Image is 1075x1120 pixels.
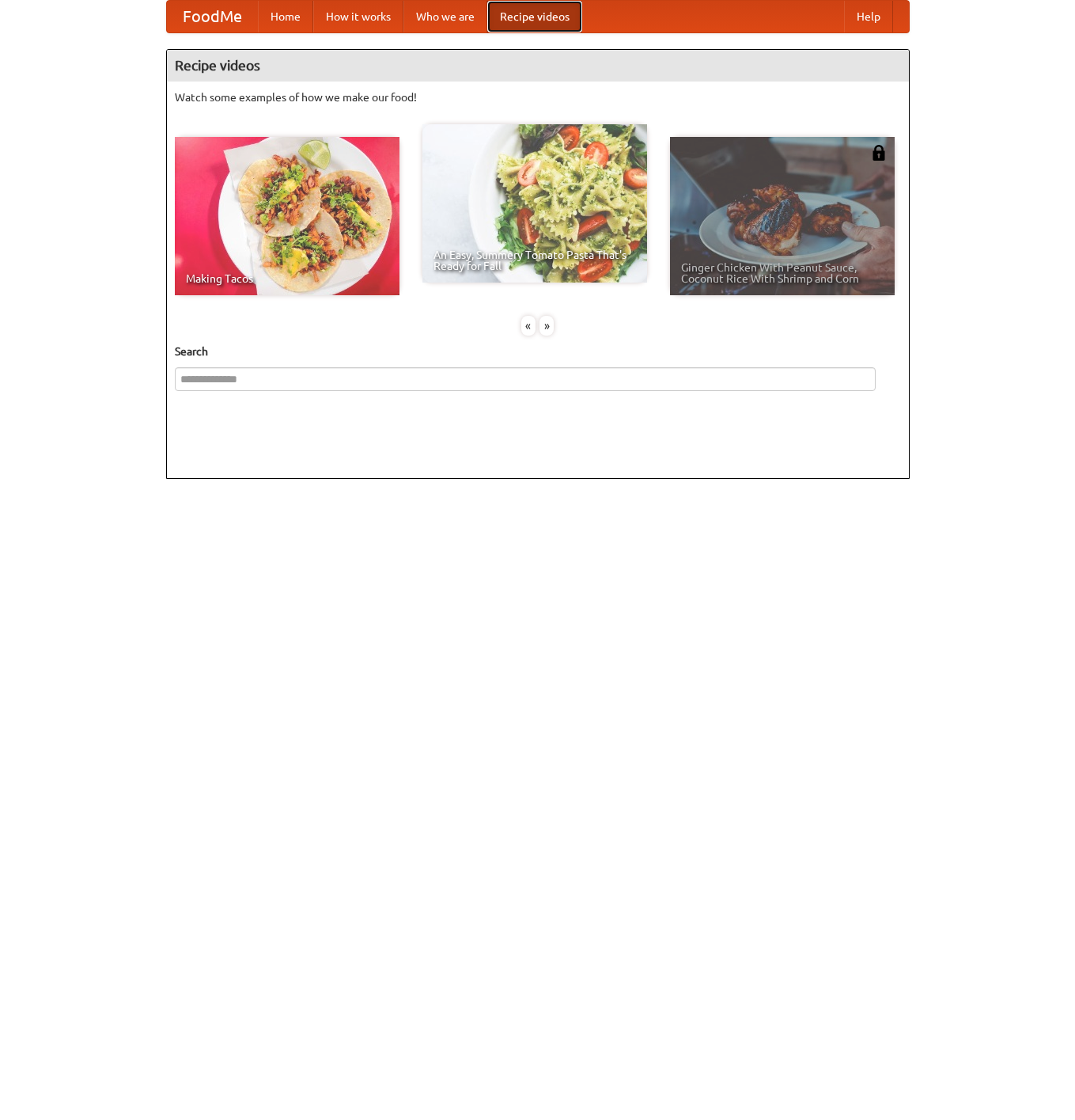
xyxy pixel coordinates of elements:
a: Making Tacos [175,137,399,295]
a: Recipe videos [487,1,582,32]
div: « [521,316,536,336]
a: Home [258,1,313,32]
h4: Recipe videos [167,50,909,82]
p: Watch some examples of how we make our food! [175,89,901,105]
div: » [539,316,554,336]
a: FoodMe [167,1,258,32]
span: Making Tacos [186,273,388,284]
a: How it works [313,1,403,32]
a: An Easy, Summery Tomato Pasta That's Ready for Fall [422,124,647,283]
a: Who we are [403,1,487,32]
h5: Search [175,344,901,359]
a: Help [844,1,893,32]
img: 483408.png [871,145,887,161]
span: An Easy, Summery Tomato Pasta That's Ready for Fall [433,249,636,271]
